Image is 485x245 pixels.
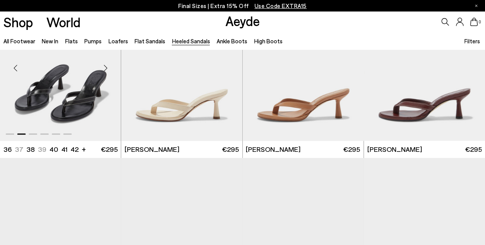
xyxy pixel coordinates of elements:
span: 0 [478,20,482,24]
a: Loafers [109,38,128,44]
a: Ankle Boots [217,38,247,44]
ul: variant [3,145,76,154]
span: Filters [464,38,480,44]
a: [PERSON_NAME] €295 [364,141,485,158]
div: Next slide [94,56,117,79]
a: Shop [3,15,33,29]
span: €295 [222,145,239,154]
span: [PERSON_NAME] [246,145,301,154]
a: Flats [65,38,78,44]
a: World [46,15,81,29]
span: [PERSON_NAME] [125,145,179,154]
a: High Boots [254,38,282,44]
a: Pumps [84,38,102,44]
span: €295 [465,145,482,154]
div: Previous slide [4,56,27,79]
li: 41 [61,145,67,154]
span: Navigate to /collections/ss25-final-sizes [255,2,307,9]
a: All Footwear [3,38,35,44]
span: €295 [101,145,118,154]
a: Heeled Sandals [172,38,210,44]
li: 38 [26,145,35,154]
a: Flat Sandals [135,38,165,44]
li: 36 [3,145,12,154]
a: [PERSON_NAME] €295 [243,141,363,158]
a: Aeyde [225,13,260,29]
span: [PERSON_NAME] [367,145,422,154]
li: 42 [71,145,79,154]
p: Final Sizes | Extra 15% Off [178,1,307,11]
li: 40 [49,145,58,154]
a: 0 [470,18,478,26]
li: + [82,144,86,154]
a: [PERSON_NAME] €295 [121,141,242,158]
a: New In [42,38,58,44]
span: €295 [343,145,360,154]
